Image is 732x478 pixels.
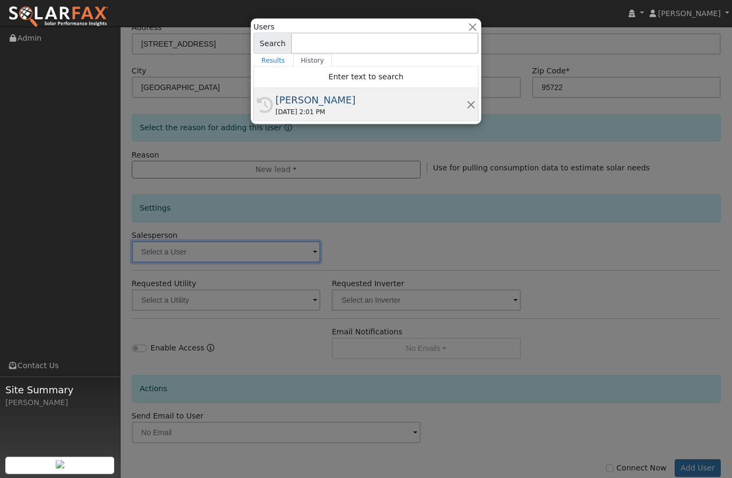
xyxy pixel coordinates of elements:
[253,54,293,67] a: Results
[5,383,115,397] span: Site Summary
[8,6,109,28] img: SolarFax
[328,72,404,81] span: Enter text to search
[253,33,292,54] span: Search
[275,93,466,107] div: [PERSON_NAME]
[293,54,332,67] a: History
[253,21,274,33] span: Users
[275,107,466,117] div: [DATE] 2:01 PM
[257,97,273,113] i: History
[5,397,115,408] div: [PERSON_NAME]
[56,460,64,469] img: retrieve
[658,9,721,18] span: [PERSON_NAME]
[466,99,476,110] button: Remove this history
